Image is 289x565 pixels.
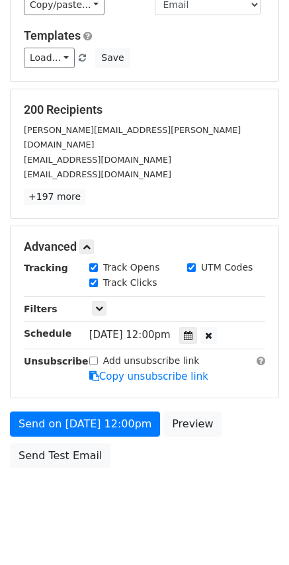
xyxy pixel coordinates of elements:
strong: Filters [24,304,58,314]
strong: Unsubscribe [24,356,89,367]
div: 채팅 위젯 [223,501,289,565]
a: Send Test Email [10,443,110,468]
small: [PERSON_NAME][EMAIL_ADDRESS][PERSON_NAME][DOMAIN_NAME] [24,125,241,150]
a: Templates [24,28,81,42]
iframe: Chat Widget [223,501,289,565]
span: [DATE] 12:00pm [89,329,171,341]
a: Send on [DATE] 12:00pm [10,412,160,437]
label: Track Clicks [103,276,157,290]
a: Load... [24,48,75,68]
label: Track Opens [103,261,160,275]
h5: 200 Recipients [24,103,265,117]
label: Add unsubscribe link [103,354,200,368]
button: Save [95,48,130,68]
small: [EMAIL_ADDRESS][DOMAIN_NAME] [24,169,171,179]
a: +197 more [24,189,85,205]
a: Preview [163,412,222,437]
strong: Schedule [24,328,71,339]
h5: Advanced [24,239,265,254]
label: UTM Codes [201,261,253,275]
small: [EMAIL_ADDRESS][DOMAIN_NAME] [24,155,171,165]
strong: Tracking [24,263,68,273]
a: Copy unsubscribe link [89,370,208,382]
